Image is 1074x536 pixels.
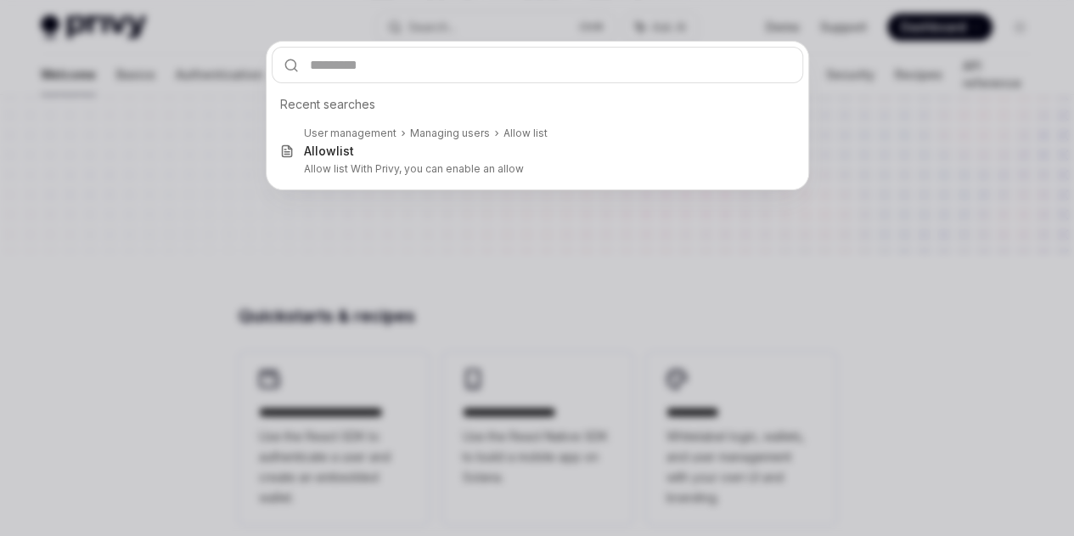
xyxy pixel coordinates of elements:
[304,162,768,176] p: Allow list With Privy, you can enable an allow
[503,127,548,140] div: Allow list
[280,96,375,113] span: Recent searches
[410,127,490,140] div: Managing users
[336,144,354,158] b: list
[304,144,354,159] div: Allow
[304,127,396,140] div: User management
